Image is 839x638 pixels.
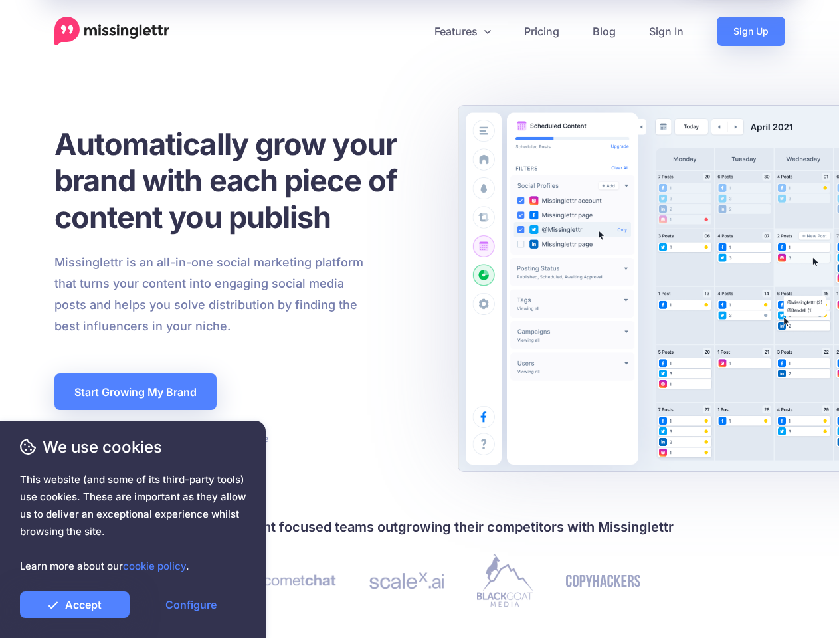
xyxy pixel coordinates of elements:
[20,471,246,575] span: This website (and some of its third-party tools) use cookies. These are important as they allow u...
[54,373,217,410] a: Start Growing My Brand
[54,516,785,538] h4: Join 30,000+ creators and content focused teams outgrowing their competitors with Missinglettr
[54,252,364,337] p: Missinglettr is an all-in-one social marketing platform that turns your content into engaging soc...
[418,17,508,46] a: Features
[20,591,130,618] a: Accept
[136,591,246,618] a: Configure
[54,126,430,235] h1: Automatically grow your brand with each piece of content you publish
[54,17,169,46] a: Home
[508,17,576,46] a: Pricing
[576,17,632,46] a: Blog
[632,17,700,46] a: Sign In
[717,17,785,46] a: Sign Up
[123,560,186,572] a: cookie policy
[20,435,246,459] span: We use cookies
